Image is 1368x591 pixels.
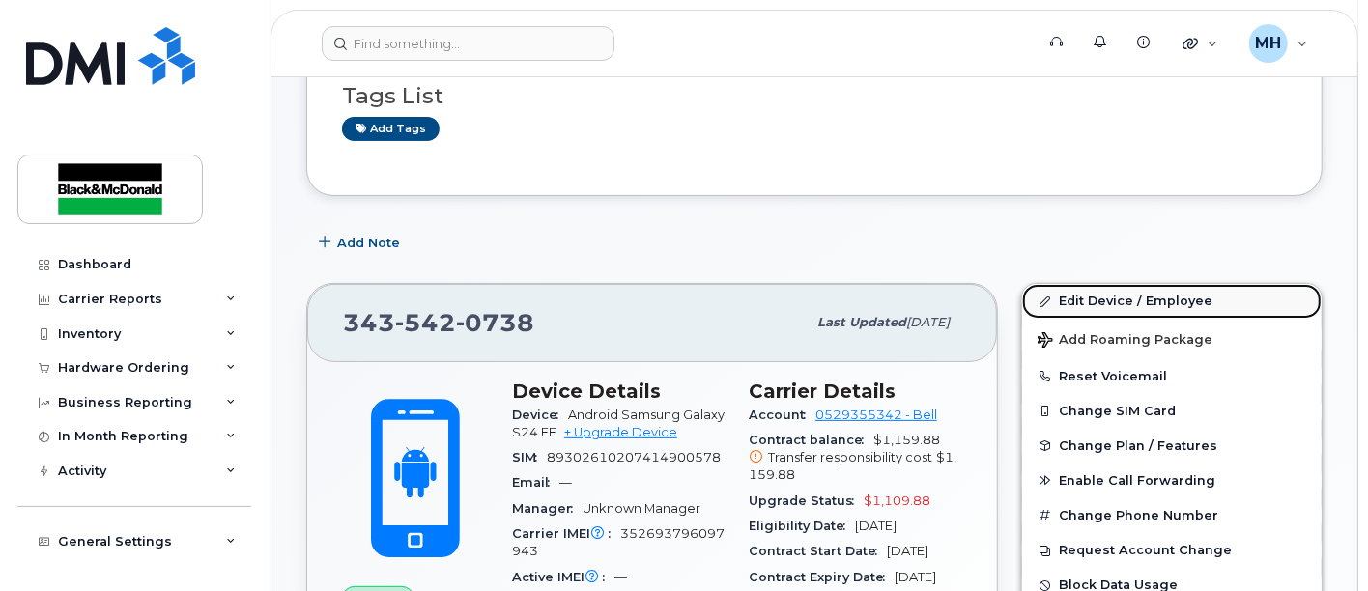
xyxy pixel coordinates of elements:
[1169,24,1232,63] div: Quicklinks
[1022,319,1322,358] button: Add Roaming Package
[512,475,559,490] span: Email
[512,570,614,584] span: Active IMEI
[1038,332,1212,351] span: Add Roaming Package
[1022,464,1322,498] button: Enable Call Forwarding
[547,450,721,464] span: 89302610207414900578
[1022,284,1322,319] a: Edit Device / Employee
[512,450,547,464] span: SIM
[395,308,456,337] span: 542
[342,84,1287,108] h3: Tags List
[749,519,855,533] span: Eligibility Date
[1022,359,1322,394] button: Reset Voicemail
[749,570,895,584] span: Contract Expiry Date
[512,380,726,403] h3: Device Details
[887,544,928,558] span: [DATE]
[1022,533,1322,568] button: Request Account Change
[512,526,620,541] span: Carrier IMEI
[895,570,936,584] span: [DATE]
[614,570,627,584] span: —
[749,433,873,447] span: Contract balance
[817,315,906,329] span: Last updated
[559,475,572,490] span: —
[749,408,815,422] span: Account
[749,433,962,485] span: $1,159.88
[306,225,416,260] button: Add Note
[1059,473,1215,488] span: Enable Call Forwarding
[512,408,725,439] span: Android Samsung Galaxy S24 FE
[512,501,583,516] span: Manager
[564,425,677,439] a: + Upgrade Device
[583,501,700,516] span: Unknown Manager
[1255,32,1281,55] span: MH
[1059,438,1217,453] span: Change Plan / Features
[749,493,864,508] span: Upgrade Status
[906,315,950,329] span: [DATE]
[322,26,614,61] input: Find something...
[342,117,440,141] a: Add tags
[337,234,400,252] span: Add Note
[1022,394,1322,429] button: Change SIM Card
[768,450,932,464] span: Transfer responsibility cost
[1022,429,1322,464] button: Change Plan / Features
[749,380,962,403] h3: Carrier Details
[1022,498,1322,533] button: Change Phone Number
[855,519,897,533] span: [DATE]
[512,408,568,422] span: Device
[749,544,887,558] span: Contract Start Date
[1236,24,1322,63] div: Maria Hatzopoulos
[815,408,937,422] a: 0529355342 - Bell
[864,493,930,508] span: $1,109.88
[343,308,534,337] span: 343
[456,308,534,337] span: 0738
